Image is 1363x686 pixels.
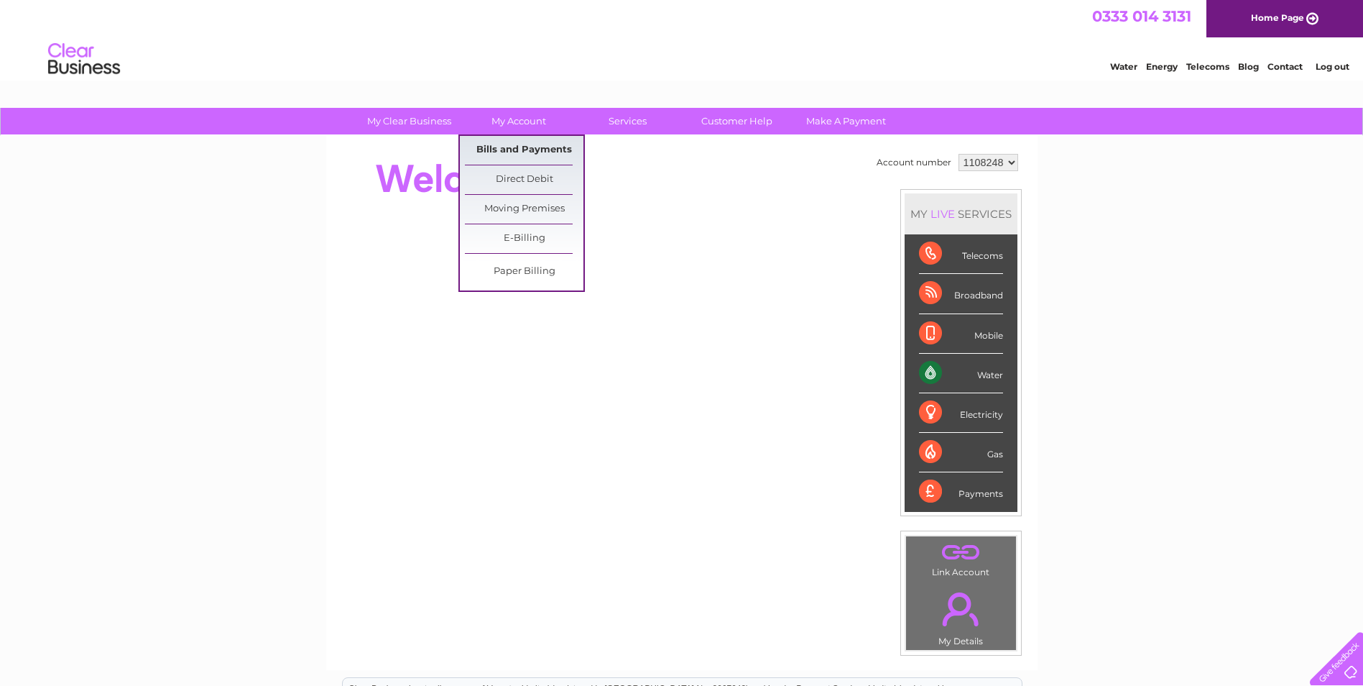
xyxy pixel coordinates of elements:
[919,433,1003,472] div: Gas
[905,580,1017,651] td: My Details
[465,165,583,194] a: Direct Debit
[928,207,958,221] div: LIVE
[1316,61,1349,72] a: Log out
[1146,61,1178,72] a: Energy
[465,195,583,224] a: Moving Premises
[465,224,583,253] a: E-Billing
[919,234,1003,274] div: Telecoms
[919,472,1003,511] div: Payments
[678,108,796,134] a: Customer Help
[1238,61,1259,72] a: Blog
[905,536,1017,581] td: Link Account
[350,108,468,134] a: My Clear Business
[1110,61,1137,72] a: Water
[919,274,1003,314] div: Broadband
[919,393,1003,433] div: Electricity
[459,108,578,134] a: My Account
[1186,61,1229,72] a: Telecoms
[910,584,1012,634] a: .
[343,8,1022,70] div: Clear Business is a trading name of Verastar Limited (registered in [GEOGRAPHIC_DATA] No. 3667643...
[910,540,1012,565] a: .
[465,136,583,165] a: Bills and Payments
[1092,7,1191,25] a: 0333 014 3131
[919,354,1003,393] div: Water
[873,150,955,175] td: Account number
[47,37,121,81] img: logo.png
[919,314,1003,354] div: Mobile
[787,108,905,134] a: Make A Payment
[1267,61,1303,72] a: Contact
[465,257,583,286] a: Paper Billing
[905,193,1017,234] div: MY SERVICES
[568,108,687,134] a: Services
